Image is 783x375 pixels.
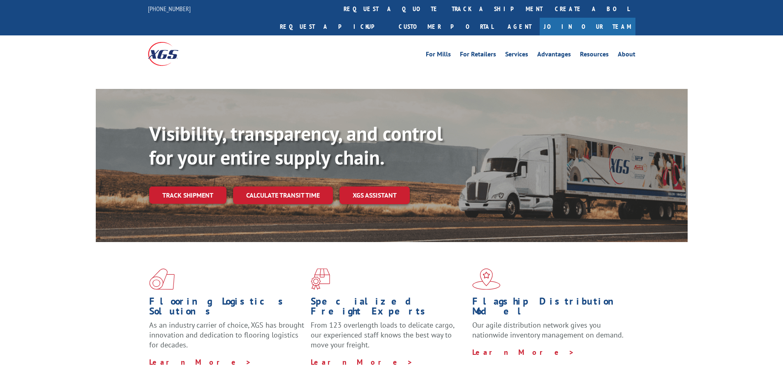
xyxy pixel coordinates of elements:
[311,357,413,367] a: Learn More >
[537,51,571,60] a: Advantages
[580,51,609,60] a: Resources
[540,18,635,35] a: Join Our Team
[499,18,540,35] a: Agent
[149,320,304,349] span: As an industry carrier of choice, XGS has brought innovation and dedication to flooring logistics...
[340,186,410,204] a: XGS ASSISTANT
[233,186,333,204] a: Calculate transit time
[311,296,466,320] h1: Specialized Freight Experts
[311,320,466,357] p: From 123 overlength loads to delicate cargo, our experienced staff knows the best way to move you...
[472,347,575,357] a: Learn More >
[274,18,393,35] a: Request a pickup
[472,268,501,290] img: xgs-icon-flagship-distribution-model-red
[149,296,305,320] h1: Flooring Logistics Solutions
[149,357,252,367] a: Learn More >
[505,51,528,60] a: Services
[149,268,175,290] img: xgs-icon-total-supply-chain-intelligence-red
[149,121,443,170] b: Visibility, transparency, and control for your entire supply chain.
[472,320,624,340] span: Our agile distribution network gives you nationwide inventory management on demand.
[311,268,330,290] img: xgs-icon-focused-on-flooring-red
[149,186,226,204] a: Track shipment
[460,51,496,60] a: For Retailers
[148,5,191,13] a: [PHONE_NUMBER]
[618,51,635,60] a: About
[472,296,628,320] h1: Flagship Distribution Model
[393,18,499,35] a: Customer Portal
[426,51,451,60] a: For Mills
